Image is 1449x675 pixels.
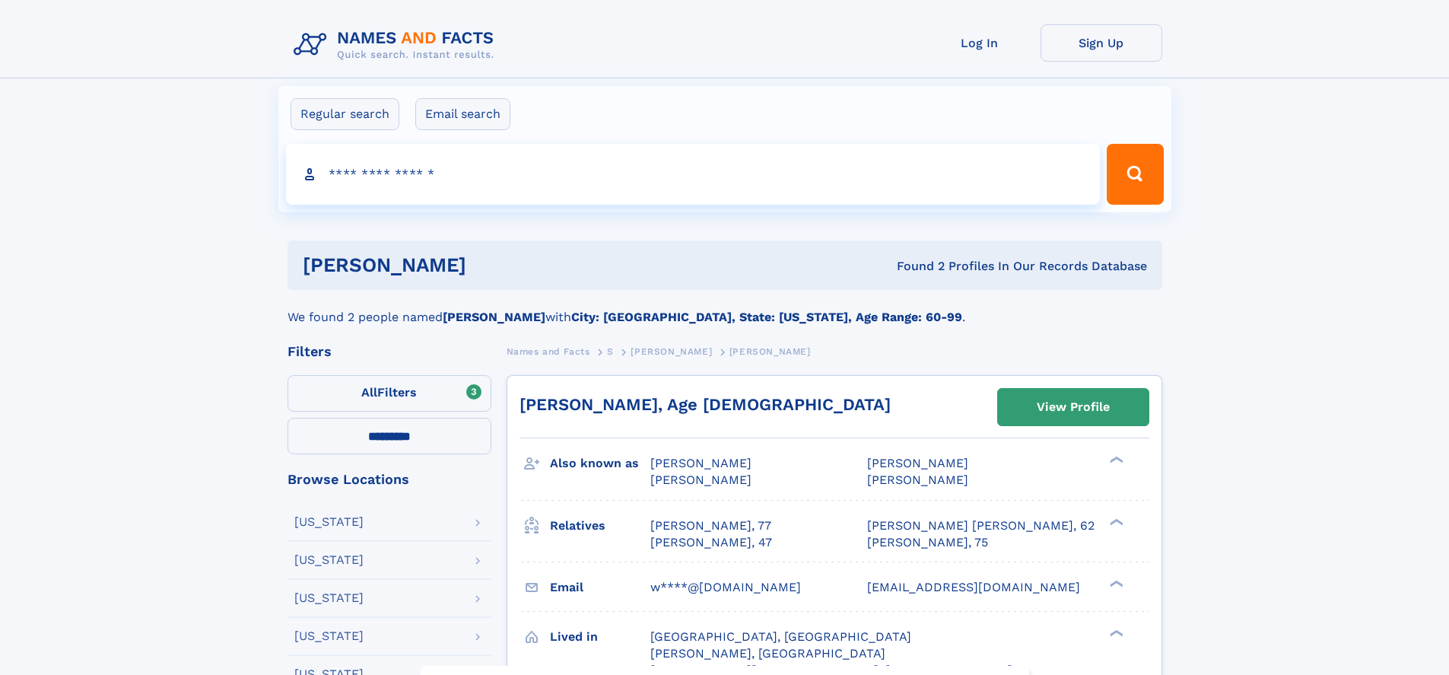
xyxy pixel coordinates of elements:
[1041,24,1162,62] a: Sign Up
[867,517,1095,534] a: [PERSON_NAME] [PERSON_NAME], 62
[729,346,811,357] span: [PERSON_NAME]
[1106,455,1124,465] div: ❯
[919,24,1041,62] a: Log In
[998,389,1149,425] a: View Profile
[550,624,650,650] h3: Lived in
[607,342,614,361] a: S
[1106,628,1124,638] div: ❯
[571,310,962,324] b: City: [GEOGRAPHIC_DATA], State: [US_STATE], Age Range: 60-99
[682,258,1147,275] div: Found 2 Profiles In Our Records Database
[550,575,650,600] h3: Email
[288,24,507,65] img: Logo Names and Facts
[650,629,911,644] span: [GEOGRAPHIC_DATA], [GEOGRAPHIC_DATA]
[1107,144,1163,205] button: Search Button
[288,375,491,412] label: Filters
[291,98,399,130] label: Regular search
[650,534,772,551] a: [PERSON_NAME], 47
[1106,517,1124,527] div: ❯
[507,342,590,361] a: Names and Facts
[867,456,968,470] span: [PERSON_NAME]
[607,346,614,357] span: S
[550,513,650,539] h3: Relatives
[415,98,510,130] label: Email search
[1037,390,1110,425] div: View Profile
[294,592,364,604] div: [US_STATE]
[550,451,650,476] h3: Also known as
[303,256,682,275] h1: [PERSON_NAME]
[294,554,364,566] div: [US_STATE]
[631,342,712,361] a: [PERSON_NAME]
[631,346,712,357] span: [PERSON_NAME]
[520,395,891,414] a: [PERSON_NAME], Age [DEMOGRAPHIC_DATA]
[650,517,771,534] a: [PERSON_NAME], 77
[867,580,1080,594] span: [EMAIL_ADDRESS][DOMAIN_NAME]
[288,473,491,486] div: Browse Locations
[867,534,988,551] a: [PERSON_NAME], 75
[443,310,545,324] b: [PERSON_NAME]
[361,385,377,400] span: All
[288,290,1162,326] div: We found 2 people named with .
[650,646,885,661] span: [PERSON_NAME], [GEOGRAPHIC_DATA]
[650,473,752,487] span: [PERSON_NAME]
[1106,578,1124,588] div: ❯
[286,144,1101,205] input: search input
[294,516,364,528] div: [US_STATE]
[288,345,491,358] div: Filters
[294,630,364,642] div: [US_STATE]
[650,456,752,470] span: [PERSON_NAME]
[867,473,968,487] span: [PERSON_NAME]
